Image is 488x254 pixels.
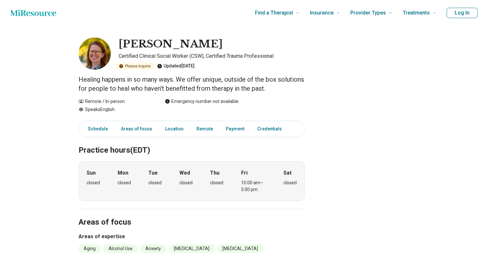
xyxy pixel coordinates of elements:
[148,179,162,186] div: closed
[87,169,96,177] strong: Sun
[79,244,101,253] li: Aging
[179,169,190,177] strong: Wed
[118,169,128,177] strong: Mon
[403,8,430,17] span: Treatments
[350,8,386,17] span: Provider Types
[10,6,56,19] a: Home page
[119,37,223,51] h1: [PERSON_NAME]
[253,122,290,136] a: Credentials
[79,98,152,105] div: Remote / In-person
[283,179,297,186] div: closed
[80,122,112,136] a: Schedule
[116,63,154,70] div: Please inquire
[79,201,305,228] h2: Areas of focus
[140,244,166,253] li: Anxiety
[79,161,305,201] div: When does the program meet?
[283,169,292,177] strong: Sat
[119,52,305,60] p: Certified Clinical Social Worker (CSW), Certified Trauma Professional
[222,122,248,136] a: Payment
[179,179,193,186] div: closed
[79,75,305,93] p: Healing happens in so many ways. We offer unique, outside of the box solutions for people to heal...
[79,37,111,70] img: Ginger Houghton, Certified Clinical Social Worker (CSW)
[255,8,293,17] span: Find a Therapist
[210,179,223,186] div: closed
[87,179,100,186] div: closed
[79,106,152,113] div: Speaks English
[193,122,217,136] a: Remote
[103,244,138,253] li: Alcohol Use
[118,179,131,186] div: closed
[157,63,195,70] div: Updated [DATE]
[241,179,266,193] div: 10:00 am – 5:00 pm
[165,98,239,105] div: Emergency number not available
[210,169,219,177] strong: Thu
[148,169,158,177] strong: Tue
[79,233,305,240] h3: Areas of expertise
[310,8,334,17] span: Insurance
[169,244,215,253] li: [MEDICAL_DATA]
[217,244,263,253] li: [MEDICAL_DATA]
[447,8,478,18] button: Log In
[161,122,187,136] a: Location
[79,129,305,156] h2: Practice hours (EDT)
[241,169,248,177] strong: Fri
[117,122,156,136] a: Areas of focus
